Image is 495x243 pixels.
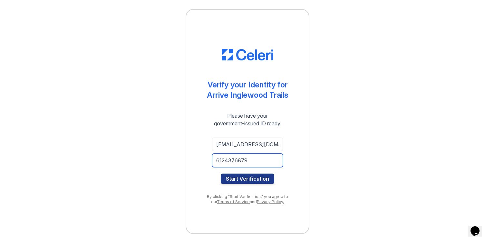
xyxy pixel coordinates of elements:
a: Terms of Service [217,199,250,204]
iframe: chat widget [468,217,489,237]
input: Email [212,138,283,151]
button: Start Verification [221,174,274,184]
img: CE_Logo_Blue-a8612792a0a2168367f1c8372b55b34899dd931a85d93a1a3d3e32e68fde9ad4.png [222,49,273,60]
input: Phone [212,154,283,167]
div: By clicking "Start Verification," you agree to our and [199,194,296,204]
div: Please have your government-issued ID ready. [202,112,293,127]
div: Verify your Identity for Arrive Inglewood Trails [207,80,288,100]
a: Privacy Policy. [257,199,284,204]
